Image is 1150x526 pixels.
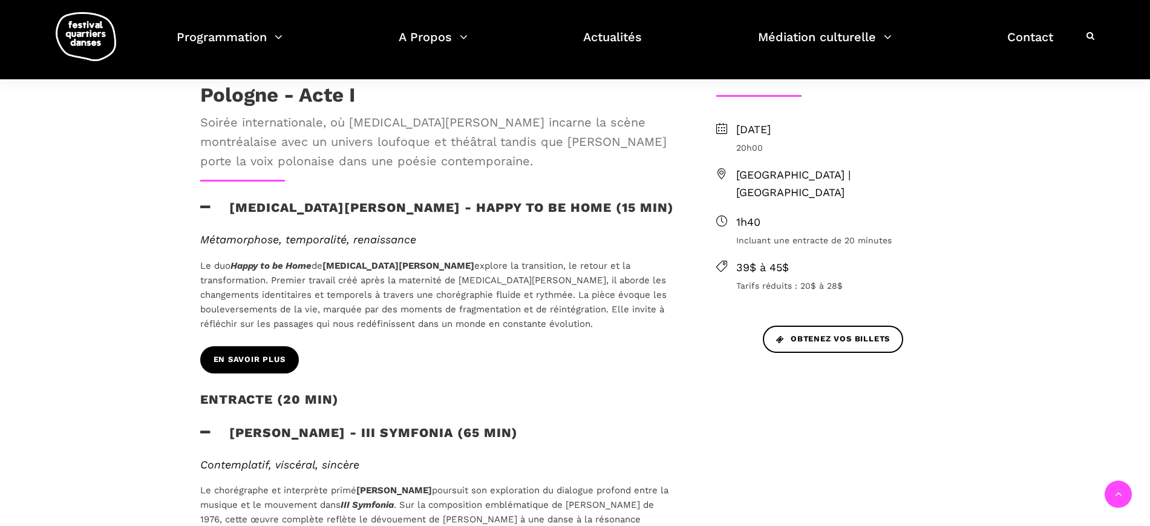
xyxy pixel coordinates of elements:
[736,234,950,247] span: Incluant une entracte de 20 minutes
[200,485,356,496] span: Le chorégraphe et interprète primé
[312,260,322,271] span: de
[200,200,674,230] h3: [MEDICAL_DATA][PERSON_NAME] - Happy to be home (15 min)
[200,59,677,107] h1: Soirée internationale : Montréal rencontre la Pologne - Acte I
[200,425,518,455] h3: [PERSON_NAME] - III Symfonia (65 min)
[230,260,312,271] i: Happy to be Home
[736,121,950,139] span: [DATE]
[736,166,950,202] span: [GEOGRAPHIC_DATA] | [GEOGRAPHIC_DATA]
[200,233,416,246] span: Métamorphose, temporalité, renaissance
[214,353,286,366] span: EN SAVOIR PLUS
[356,485,432,496] b: [PERSON_NAME]
[736,214,950,231] span: 1h40
[56,12,116,61] img: logo-fqd-med
[399,27,468,62] a: A Propos
[763,326,903,353] a: Obtenez vos billets
[200,113,677,171] span: Soirée internationale, où [MEDICAL_DATA][PERSON_NAME] incarne la scène montréalaise avec un unive...
[736,141,950,154] span: 20h00
[200,485,668,510] span: poursuit son exploration du dialogue profond entre la musique et le mouvement dans
[177,27,283,62] a: Programmation
[322,260,474,271] b: [MEDICAL_DATA][PERSON_NAME]
[736,279,950,292] span: Tarifs réduits : 20$ à 28$
[200,458,359,471] span: Contemplatif, viscéral, sincère
[200,260,230,271] span: Le duo
[200,260,667,329] span: explore la transition, le retour et la transformation. Premier travail créé après la maternité de...
[200,392,339,422] h2: Entracte (20 min)
[758,27,892,62] a: Médiation culturelle
[736,259,950,277] span: 39$ à 45$
[341,499,394,510] i: III Symfonia
[1007,27,1053,62] a: Contact
[776,333,890,346] span: Obtenez vos billets
[583,27,642,62] a: Actualités
[200,346,299,373] a: EN SAVOIR PLUS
